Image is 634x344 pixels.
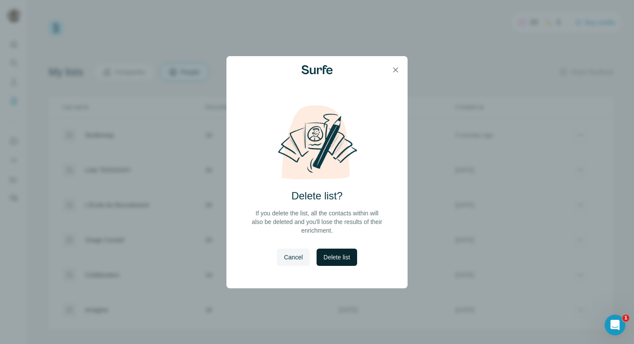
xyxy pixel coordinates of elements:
[284,253,303,262] span: Cancel
[292,189,343,203] h2: Delete list?
[269,104,365,180] img: delete-list
[301,65,333,75] img: Surfe Logo
[622,315,629,322] span: 1
[323,253,350,262] span: Delete list
[605,315,625,335] iframe: Intercom live chat
[317,249,357,266] button: Delete list
[277,249,310,266] button: Cancel
[251,209,383,235] p: If you delete the list, all the contacts within will also be deleted and you'll lose the results ...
